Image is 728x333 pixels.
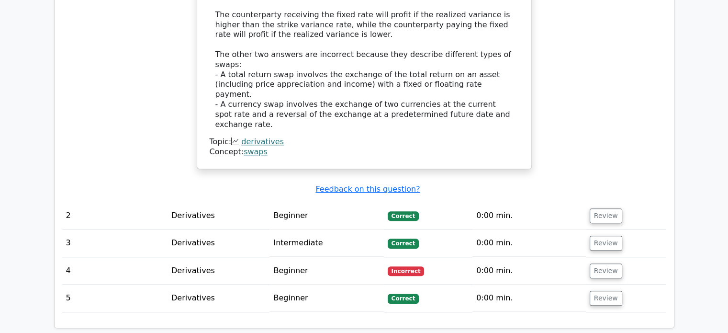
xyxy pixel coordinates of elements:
[269,285,383,312] td: Beginner
[62,285,168,312] td: 5
[472,230,586,257] td: 0:00 min.
[388,211,419,221] span: Correct
[269,202,383,230] td: Beginner
[590,236,622,251] button: Review
[168,285,269,312] td: Derivatives
[590,264,622,278] button: Review
[388,294,419,303] span: Correct
[168,257,269,285] td: Derivatives
[269,230,383,257] td: Intermediate
[388,239,419,248] span: Correct
[241,137,284,146] a: derivatives
[590,291,622,306] button: Review
[590,208,622,223] button: Review
[62,257,168,285] td: 4
[244,147,268,156] a: swaps
[388,266,425,276] span: Incorrect
[62,202,168,230] td: 2
[210,137,519,147] div: Topic:
[472,202,586,230] td: 0:00 min.
[269,257,383,285] td: Beginner
[472,257,586,285] td: 0:00 min.
[168,230,269,257] td: Derivatives
[472,285,586,312] td: 0:00 min.
[210,147,519,157] div: Concept:
[315,184,420,194] a: Feedback on this question?
[62,230,168,257] td: 3
[168,202,269,230] td: Derivatives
